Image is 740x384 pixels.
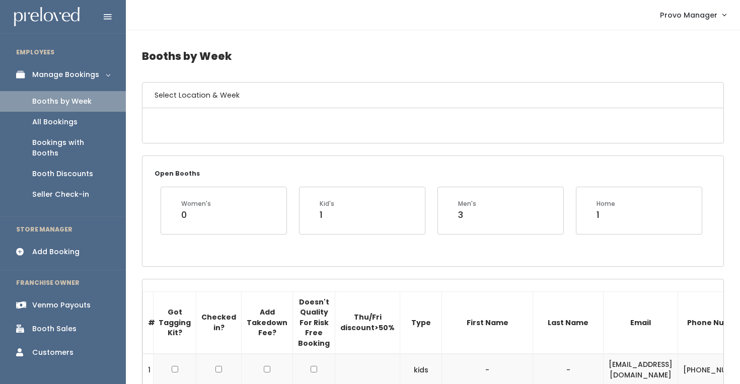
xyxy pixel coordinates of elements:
[32,69,99,80] div: Manage Bookings
[32,117,78,127] div: All Bookings
[32,300,91,311] div: Venmo Payouts
[293,291,335,354] th: Doesn't Quality For Risk Free Booking
[142,42,724,70] h4: Booths by Week
[181,208,211,221] div: 0
[32,96,92,107] div: Booths by Week
[320,199,334,208] div: Kid's
[143,291,154,354] th: #
[14,7,80,27] img: preloved logo
[533,291,604,354] th: Last Name
[181,199,211,208] div: Women's
[32,169,93,179] div: Booth Discounts
[32,189,89,200] div: Seller Check-in
[400,291,442,354] th: Type
[442,291,533,354] th: First Name
[604,291,678,354] th: Email
[335,291,400,354] th: Thu/Fri discount>50%
[242,291,293,354] th: Add Takedown Fee?
[154,291,196,354] th: Got Tagging Kit?
[320,208,334,221] div: 1
[597,199,615,208] div: Home
[597,208,615,221] div: 1
[32,347,73,358] div: Customers
[458,208,476,221] div: 3
[155,169,200,178] small: Open Booths
[458,199,476,208] div: Men's
[650,4,736,26] a: Provo Manager
[32,137,110,159] div: Bookings with Booths
[142,83,723,108] h6: Select Location & Week
[660,10,717,21] span: Provo Manager
[32,247,80,257] div: Add Booking
[32,324,77,334] div: Booth Sales
[196,291,242,354] th: Checked in?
